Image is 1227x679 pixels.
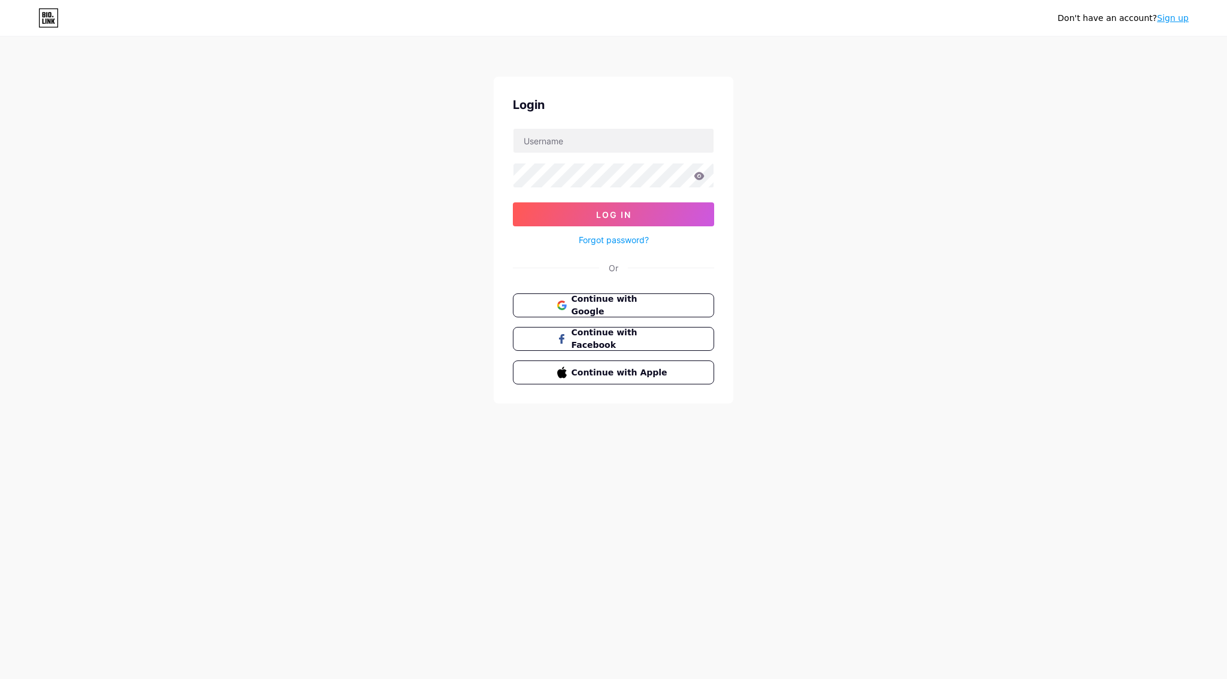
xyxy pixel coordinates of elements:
[596,210,631,220] span: Log In
[513,327,714,351] button: Continue with Facebook
[609,262,618,274] div: Or
[572,326,670,351] span: Continue with Facebook
[1157,13,1189,23] a: Sign up
[579,234,649,246] a: Forgot password?
[1057,12,1189,25] div: Don't have an account?
[513,202,714,226] button: Log In
[572,366,670,379] span: Continue with Apple
[513,360,714,384] button: Continue with Apple
[513,96,714,114] div: Login
[572,293,670,318] span: Continue with Google
[513,129,714,153] input: Username
[513,293,714,317] button: Continue with Google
